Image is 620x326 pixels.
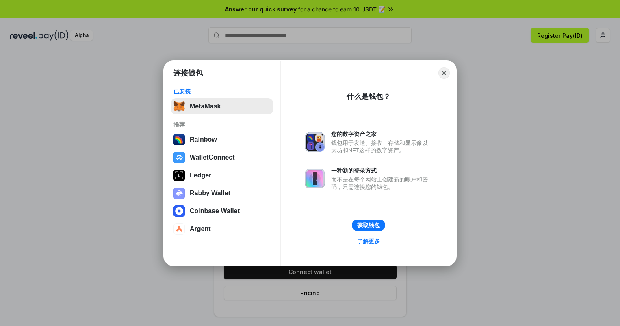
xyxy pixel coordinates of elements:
div: 钱包用于发送、接收、存储和显示像以太坊和NFT这样的数字资产。 [331,139,432,154]
div: MetaMask [190,103,221,110]
img: svg+xml,%3Csvg%20xmlns%3D%22http%3A%2F%2Fwww.w3.org%2F2000%2Fsvg%22%20fill%3D%22none%22%20viewBox... [305,169,325,188]
div: WalletConnect [190,154,235,161]
img: svg+xml,%3Csvg%20xmlns%3D%22http%3A%2F%2Fwww.w3.org%2F2000%2Fsvg%22%20width%3D%2228%22%20height%3... [173,170,185,181]
div: 了解更多 [357,237,380,245]
button: Ledger [171,167,273,184]
img: svg+xml,%3Csvg%20fill%3D%22none%22%20height%3D%2233%22%20viewBox%3D%220%200%2035%2033%22%20width%... [173,101,185,112]
div: Coinbase Wallet [190,207,240,215]
div: 什么是钱包？ [347,92,390,101]
button: Coinbase Wallet [171,203,273,219]
img: svg+xml,%3Csvg%20xmlns%3D%22http%3A%2F%2Fwww.w3.org%2F2000%2Fsvg%22%20fill%3D%22none%22%20viewBox... [305,132,325,152]
div: 推荐 [173,121,271,128]
div: 而不是在每个网站上创建新的账户和密码，只需连接您的钱包。 [331,176,432,190]
button: WalletConnect [171,149,273,166]
button: Rabby Wallet [171,185,273,201]
div: 已安装 [173,88,271,95]
div: 您的数字资产之家 [331,130,432,138]
div: Rabby Wallet [190,190,230,197]
div: Argent [190,225,211,233]
img: svg+xml,%3Csvg%20width%3D%2228%22%20height%3D%2228%22%20viewBox%3D%220%200%2028%2028%22%20fill%3D... [173,152,185,163]
img: svg+xml,%3Csvg%20xmlns%3D%22http%3A%2F%2Fwww.w3.org%2F2000%2Fsvg%22%20fill%3D%22none%22%20viewBox... [173,188,185,199]
img: svg+xml,%3Csvg%20width%3D%2228%22%20height%3D%2228%22%20viewBox%3D%220%200%2028%2028%22%20fill%3D... [173,223,185,235]
div: 一种新的登录方式 [331,167,432,174]
button: Argent [171,221,273,237]
button: Close [438,67,450,79]
img: svg+xml,%3Csvg%20width%3D%2228%22%20height%3D%2228%22%20viewBox%3D%220%200%2028%2028%22%20fill%3D... [173,205,185,217]
a: 了解更多 [352,236,385,246]
div: Ledger [190,172,211,179]
h1: 连接钱包 [173,68,203,78]
div: 获取钱包 [357,222,380,229]
button: MetaMask [171,98,273,114]
button: 获取钱包 [352,220,385,231]
div: Rainbow [190,136,217,143]
img: svg+xml,%3Csvg%20width%3D%22120%22%20height%3D%22120%22%20viewBox%3D%220%200%20120%20120%22%20fil... [173,134,185,145]
button: Rainbow [171,132,273,148]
